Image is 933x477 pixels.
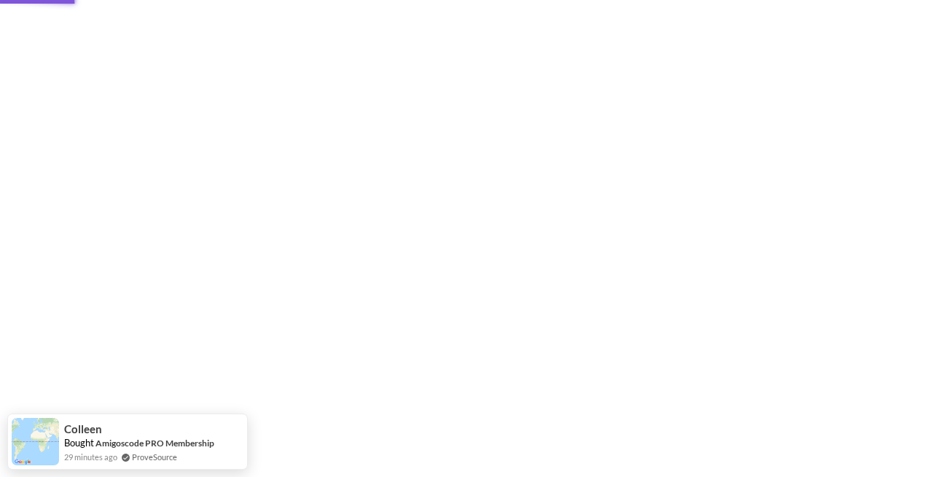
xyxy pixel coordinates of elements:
span: 29 minutes ago [64,451,117,463]
span: Bought [64,437,94,449]
span: Colleen [64,423,102,435]
a: Amigoscode PRO Membership [95,438,214,449]
a: ProveSource [132,451,177,463]
img: provesource social proof notification image [12,418,59,465]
